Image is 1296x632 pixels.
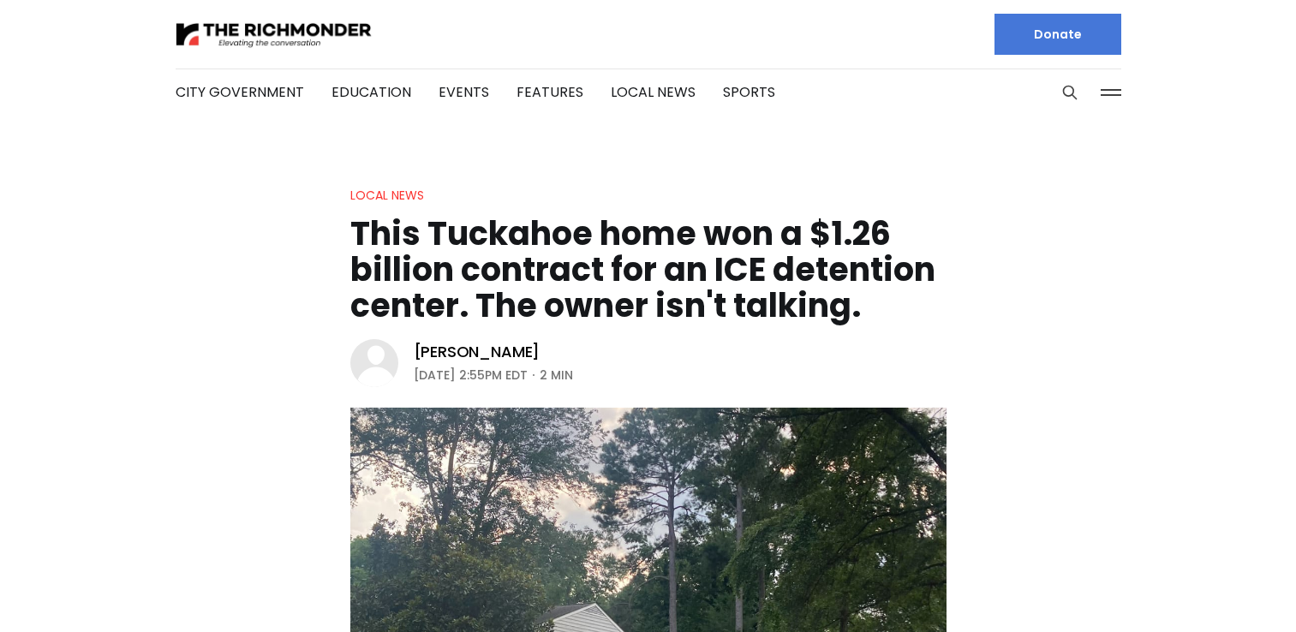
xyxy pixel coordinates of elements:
time: [DATE] 2:55PM EDT [414,365,528,385]
h1: This Tuckahoe home won a $1.26 billion contract for an ICE detention center. The owner isn't talk... [350,216,947,324]
a: Donate [994,14,1121,55]
a: City Government [176,82,304,102]
a: Features [517,82,583,102]
a: Local News [350,187,424,204]
a: Local News [611,82,696,102]
a: Events [439,82,489,102]
a: [PERSON_NAME] [414,342,540,362]
a: Sports [723,82,775,102]
span: 2 min [540,365,573,385]
img: The Richmonder [176,20,373,50]
a: Education [331,82,411,102]
button: Search this site [1057,80,1083,105]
